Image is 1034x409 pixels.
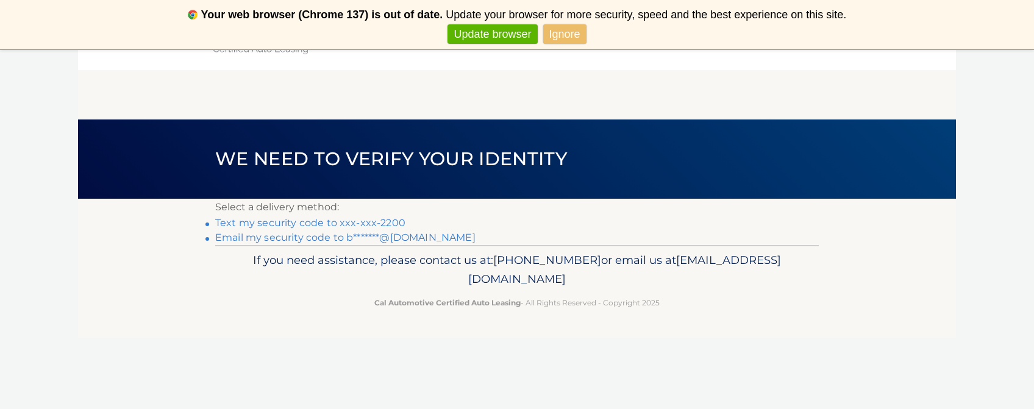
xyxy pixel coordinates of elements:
a: Ignore [543,24,587,44]
a: Email my security code to b*******@[DOMAIN_NAME] [215,232,476,243]
span: [PHONE_NUMBER] [493,253,601,267]
p: Select a delivery method: [215,199,819,216]
p: - All Rights Reserved - Copyright 2025 [223,296,811,309]
strong: Cal Automotive Certified Auto Leasing [374,298,521,307]
span: Update your browser for more security, speed and the best experience on this site. [446,9,846,21]
p: If you need assistance, please contact us at: or email us at [223,251,811,290]
b: Your web browser (Chrome 137) is out of date. [201,9,443,21]
a: Update browser [447,24,537,44]
a: Text my security code to xxx-xxx-2200 [215,217,405,229]
span: We need to verify your identity [215,148,567,170]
